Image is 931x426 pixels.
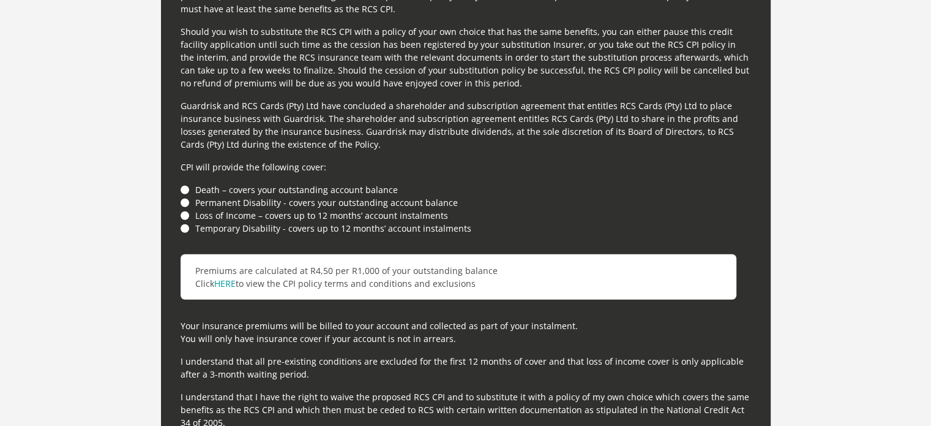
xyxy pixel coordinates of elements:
[181,99,751,151] p: Guardrisk and RCS Cards (Pty) Ltd have concluded a shareholder and subscription agreement that en...
[181,222,751,235] li: Temporary Disability - covers up to 12 months’ account instalments
[181,319,751,345] p: Your insurance premiums will be billed to your account and collected as part of your instalment. ...
[214,278,236,289] a: HERE
[181,209,751,222] li: Loss of Income – covers up to 12 months’ account instalments
[181,183,751,196] li: Death – covers your outstanding account balance
[181,355,751,381] p: I understand that all pre-existing conditions are excluded for the first 12 months of cover and t...
[181,161,751,173] p: CPI will provide the following cover:
[181,25,751,89] p: Should you wish to substitute the RCS CPI with a policy of your own choice that has the same bene...
[181,254,736,300] p: Premiums are calculated at R4,50 per R1,000 of your outstanding balance Click to view the CPI pol...
[181,196,751,209] li: Permanent Disability - covers your outstanding account balance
